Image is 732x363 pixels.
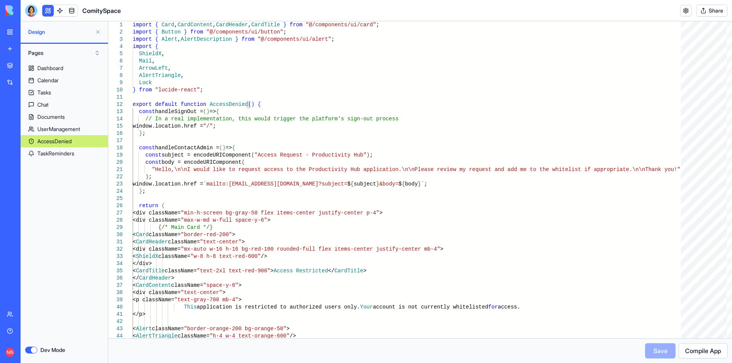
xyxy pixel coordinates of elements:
[379,181,398,187] span: &body=
[155,87,200,93] span: "lucide-react"
[181,210,341,216] span: "min-h-screen bg-gray-50 flex items-center justify
[133,282,136,288] span: <
[133,289,181,296] span: <div className=
[108,202,123,209] div: 26
[108,21,123,29] div: 1
[258,101,261,107] span: {
[24,47,104,59] button: Pages
[155,29,158,35] span: {
[360,304,373,310] span: Your
[152,166,312,173] span: "Hello,\n\nI would like to request access to the P
[261,253,267,259] span: />
[133,246,181,252] span: <div className=
[402,181,405,187] span: {
[136,282,171,288] span: CardContent
[133,36,152,42] span: import
[155,109,203,115] span: handleSignOut =
[197,268,270,274] span: "text-2xl text-red-900"
[251,101,254,107] span: )
[162,152,251,158] span: subject = encodeURIComponent
[149,174,152,180] span: ;
[149,232,181,238] span: className=
[251,152,254,158] span: (
[210,101,248,107] span: AccessDenied
[258,36,331,42] span: "@/components/ui/alert"
[108,304,123,311] div: 40
[133,297,174,303] span: <p className=
[376,181,379,187] span: }
[21,147,108,160] a: TaskReminders
[139,87,152,93] span: from
[108,152,123,159] div: 19
[108,289,123,296] div: 38
[238,297,241,303] span: >
[226,145,232,151] span: =>
[290,333,296,339] span: />
[108,94,123,101] div: 11
[108,260,123,267] div: 34
[162,159,242,165] span: body = encodeURIComponent
[133,232,136,238] span: <
[350,181,353,187] span: {
[155,145,219,151] span: handleContactAdmin =
[168,65,171,71] span: ,
[200,239,241,245] span: "text-center"
[133,239,136,245] span: <
[108,217,123,224] div: 28
[37,138,72,145] div: AccessDenied
[152,58,155,64] span: ,
[421,181,424,187] span: `
[139,65,168,71] span: ArrowLeft
[28,28,92,36] span: Design
[133,123,203,129] span: window.location.href =
[108,65,123,72] div: 7
[108,318,123,325] div: 42
[162,51,165,57] span: ,
[21,135,108,147] a: AccessDenied
[108,209,123,217] div: 27
[158,224,161,230] span: {
[181,36,232,42] span: AlertDescription
[181,246,341,252] span: "mx-auto w-16 h-16 bg-red-100 rounded-full flex it
[139,51,162,57] span: ShieldX
[210,109,216,115] span: =>
[685,346,721,355] span: Compile App
[108,188,123,195] div: 24
[108,296,123,304] div: 39
[108,267,123,275] div: 35
[232,145,235,151] span: {
[108,36,123,43] div: 3
[21,86,108,99] a: Tasks
[133,311,146,317] span: </p>
[5,348,14,357] span: MS
[178,36,181,42] span: ,
[133,326,136,332] span: <
[133,181,203,187] span: window.location.href =
[203,282,238,288] span: "space-y-6"
[133,217,181,223] span: <div className=
[133,210,181,216] span: <div className=
[146,159,162,165] span: const
[162,22,175,28] span: Card
[216,22,248,28] span: CardHeader
[108,166,123,173] div: 21
[139,80,152,86] span: Lock
[133,333,136,339] span: <
[379,210,382,216] span: >
[424,181,427,187] span: ;
[267,217,270,223] span: >
[155,36,158,42] span: {
[82,6,121,15] h1: ComitySpace
[108,72,123,79] div: 8
[133,275,139,281] span: </
[108,79,123,86] div: 9
[37,125,80,133] div: UserManagement
[139,203,158,209] span: return
[108,159,123,166] div: 20
[238,282,241,288] span: >
[108,43,123,50] div: 4
[306,22,376,28] span: "@/components/ui/card"
[306,116,399,122] span: e platform's sign-out process
[37,150,74,157] div: TaskReminders
[108,224,123,231] div: 29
